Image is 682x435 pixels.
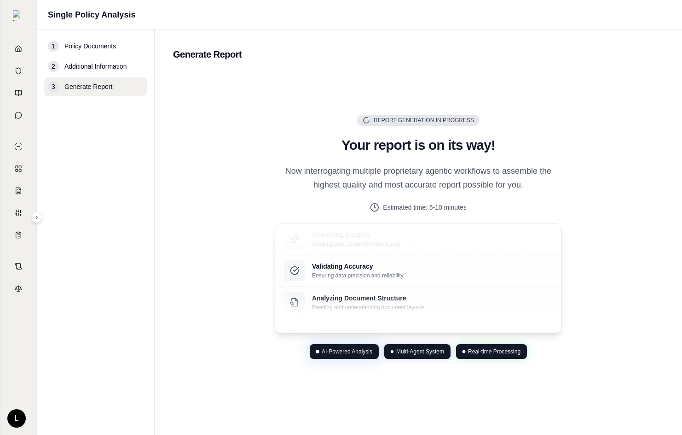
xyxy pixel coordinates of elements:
[312,304,425,311] p: Reading and understanding document layouts
[312,262,404,271] p: Validating Accuracy
[2,256,35,276] a: Contract Analysis
[312,272,404,279] p: Ensuring data precision and reliability
[275,165,562,192] p: Now interrogating multiple proprietary agentic workflows to assemble the highest quality and most...
[312,240,400,247] p: Creating your comprehensive report
[2,136,35,157] a: Single Policy
[374,117,474,124] span: Report Generation in Progress
[48,8,135,21] h1: Single Policy Analysis
[312,294,425,303] p: Analyzing Document Structure
[2,105,35,125] a: Chat
[312,230,400,239] p: Compiling Insights
[468,348,520,355] span: Real-time Processing
[2,61,35,81] a: Documents Vault
[312,325,421,335] p: Extracting Key Data Points
[64,41,116,51] span: Policy Documents
[64,62,127,71] span: Additional Information
[13,10,24,21] img: Expand sidebar
[173,48,664,61] h2: Generate Report
[31,212,42,223] button: Expand sidebar
[383,203,466,212] span: Estimated time: 5-10 minutes
[2,278,35,299] a: Legal Search Engine
[48,41,59,52] div: 1
[2,225,35,245] a: Coverage Table
[2,181,35,201] a: Claim Coverage
[396,348,444,355] span: Multi-Agent System
[2,203,35,223] a: Custom Report
[2,39,35,59] a: Home
[275,137,562,153] h2: Your report is on its way!
[9,6,28,25] button: Expand sidebar
[48,81,59,92] div: 3
[2,83,35,103] a: Prompt Library
[7,409,26,428] div: L
[48,61,59,72] div: 2
[2,159,35,179] a: Policy Comparisons
[64,82,112,91] span: Generate Report
[322,348,372,355] span: AI-Powered Analysis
